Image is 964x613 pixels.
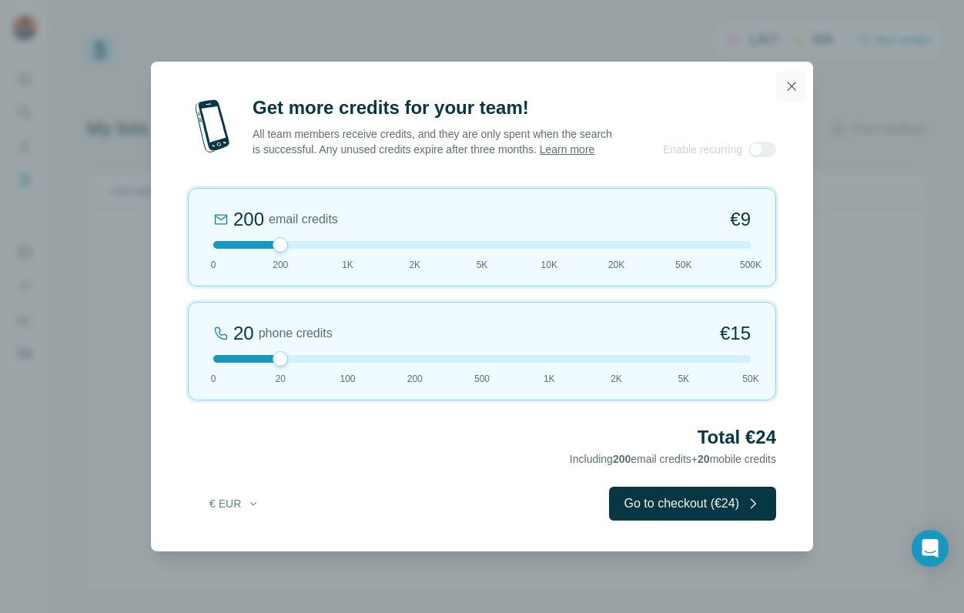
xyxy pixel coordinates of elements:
span: 2K [409,258,420,272]
span: 10K [541,258,557,272]
p: All team members receive credits, and they are only spent when the search is successful. Any unus... [253,126,614,157]
span: 50K [742,372,758,386]
button: Go to checkout (€24) [609,487,776,521]
span: 200 [407,372,423,386]
span: 5K [477,258,488,272]
span: 5K [678,372,689,386]
span: 1K [544,372,555,386]
div: 200 [233,207,264,232]
span: 20K [608,258,624,272]
span: 50K [675,258,691,272]
div: Open Intercom Messenger [912,530,949,567]
button: € EUR [199,490,270,518]
div: 20 [233,321,254,346]
span: Including email credits + mobile credits [570,453,776,465]
span: 2K [611,372,622,386]
span: 200 [273,258,288,272]
span: 100 [340,372,355,386]
span: Enable recurring [663,142,742,157]
span: 20 [276,372,286,386]
span: 20 [698,453,710,465]
span: 0 [211,372,216,386]
img: mobile-phone [188,95,237,157]
a: Learn more [540,143,595,156]
span: 500K [740,258,761,272]
span: €9 [730,207,751,232]
span: €15 [720,321,751,346]
span: 500 [474,372,490,386]
span: phone credits [259,324,333,343]
span: 1K [342,258,353,272]
span: 200 [613,453,631,465]
span: 0 [211,258,216,272]
span: email credits [269,210,338,229]
h2: Total €24 [188,425,776,450]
